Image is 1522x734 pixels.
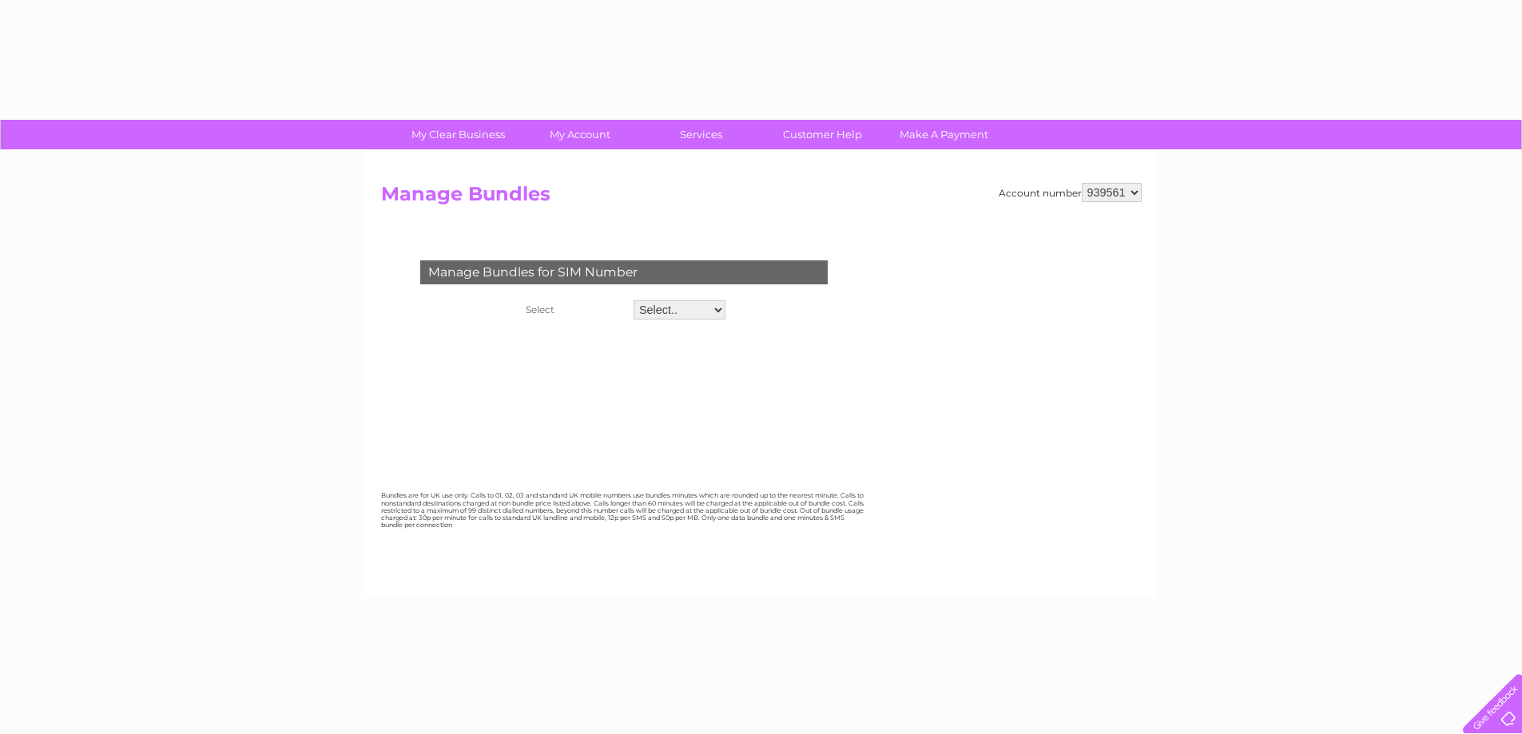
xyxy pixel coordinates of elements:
[514,120,646,149] a: My Account
[381,183,1142,213] h2: Manage Bundles
[635,120,767,149] a: Services
[518,296,630,323] th: Select
[757,120,888,149] a: Customer Help
[381,492,867,529] div: Bundles are for UK use only. Calls to 01, 02, 03 and standard UK mobile numbers use bundles minut...
[392,120,524,149] a: My Clear Business
[420,260,828,284] div: Manage Bundles for SIM Number
[999,183,1142,202] div: Account number
[878,120,1010,149] a: Make A Payment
